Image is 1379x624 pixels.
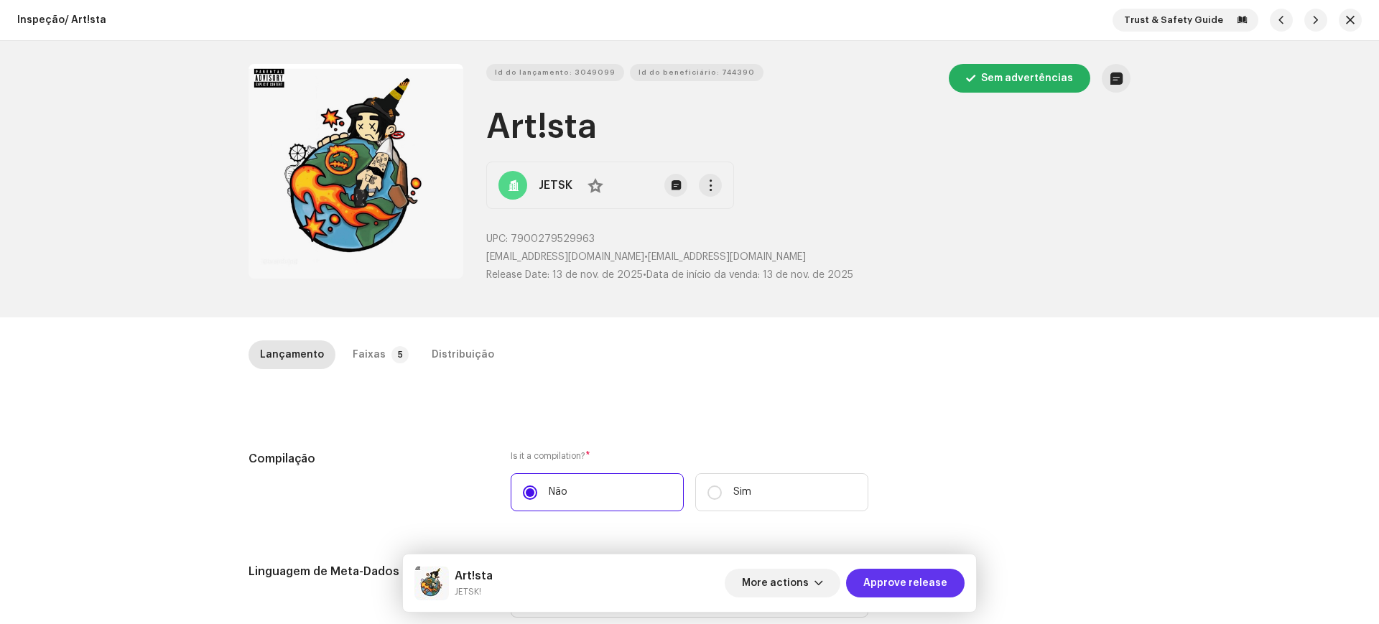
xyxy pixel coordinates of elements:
label: Is it a compilation? [511,450,868,462]
p-badge: 5 [391,346,409,363]
h5: Compilação [249,450,488,467]
div: Distribuição [432,340,494,369]
span: Id do beneficiário: 744390 [639,58,755,87]
span: 13 de nov. de 2025 [763,270,853,280]
span: • [486,270,646,280]
small: Art!sta [455,585,493,599]
span: Release Date: [486,270,549,280]
span: Approve release [863,569,947,597]
button: Approve release [846,569,965,597]
span: 13 de nov. de 2025 [552,270,643,280]
p: Sim [733,485,751,500]
span: More actions [742,569,809,597]
div: Lançamento [260,340,324,369]
span: Id do lançamento: 3049099 [495,58,616,87]
span: Data de início da venda: [646,270,760,280]
strong: JETSK [539,177,572,194]
h5: Art!sta [455,567,493,585]
h5: Linguagem de Meta-Dados [249,563,488,580]
h1: Art!sta [486,104,1130,150]
span: UPC: [486,234,508,244]
button: More actions [725,569,840,597]
div: Faixas [353,340,386,369]
button: Id do lançamento: 3049099 [486,64,624,81]
p: Não [549,485,567,500]
span: [EMAIL_ADDRESS][DOMAIN_NAME] [486,252,644,262]
span: [EMAIL_ADDRESS][DOMAIN_NAME] [648,252,806,262]
p: • [486,250,1130,265]
button: Id do beneficiário: 744390 [630,64,763,81]
span: 7900279529963 [511,234,595,244]
img: 4a47cf17-5cd3-4426-8275-74967ce9ef1b [414,566,449,600]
